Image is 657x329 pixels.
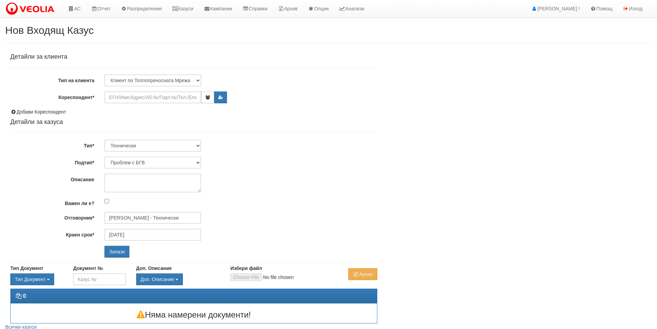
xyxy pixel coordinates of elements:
button: Архив [348,268,377,280]
div: Двоен клик, за изчистване на избраната стойност. [10,273,63,285]
div: Добави Кореспондент [10,108,377,115]
input: ЕГН/Име/Адрес/Аб.№/Парт.№/Тел./Email [104,91,201,103]
h2: Нов Входящ Казус [5,25,652,36]
label: Отговорник* [5,212,99,221]
span: Тип Документ [15,277,46,282]
button: Доп. Описание [136,273,183,285]
input: Търсене по Име / Имейл [104,229,201,241]
input: Запази [104,246,129,258]
label: Краен срок* [5,229,99,238]
label: Подтип* [5,157,99,166]
img: VeoliaLogo.png [5,2,58,16]
label: Тип Документ [10,265,43,272]
label: Доп. Описание [136,265,172,272]
span: Доп. Описание [141,277,174,282]
label: Описание [5,174,99,183]
h4: Детайли за казуса [10,119,377,126]
div: Двоен клик, за изчистване на избраната стойност. [136,273,220,285]
h3: Няма намерени документи! [11,310,377,319]
input: Казус № [73,273,126,285]
label: Документ № [73,265,103,272]
h4: Детайли за клиента [10,54,377,60]
button: Тип Документ [10,273,54,285]
label: Избери файл [230,265,262,272]
input: Търсене по Име / Имейл [104,212,201,224]
label: Важен ли е? [5,197,99,207]
label: Кореспондент* [5,91,99,101]
strong: 0 [23,293,26,299]
label: Тип на клиента [5,75,99,84]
